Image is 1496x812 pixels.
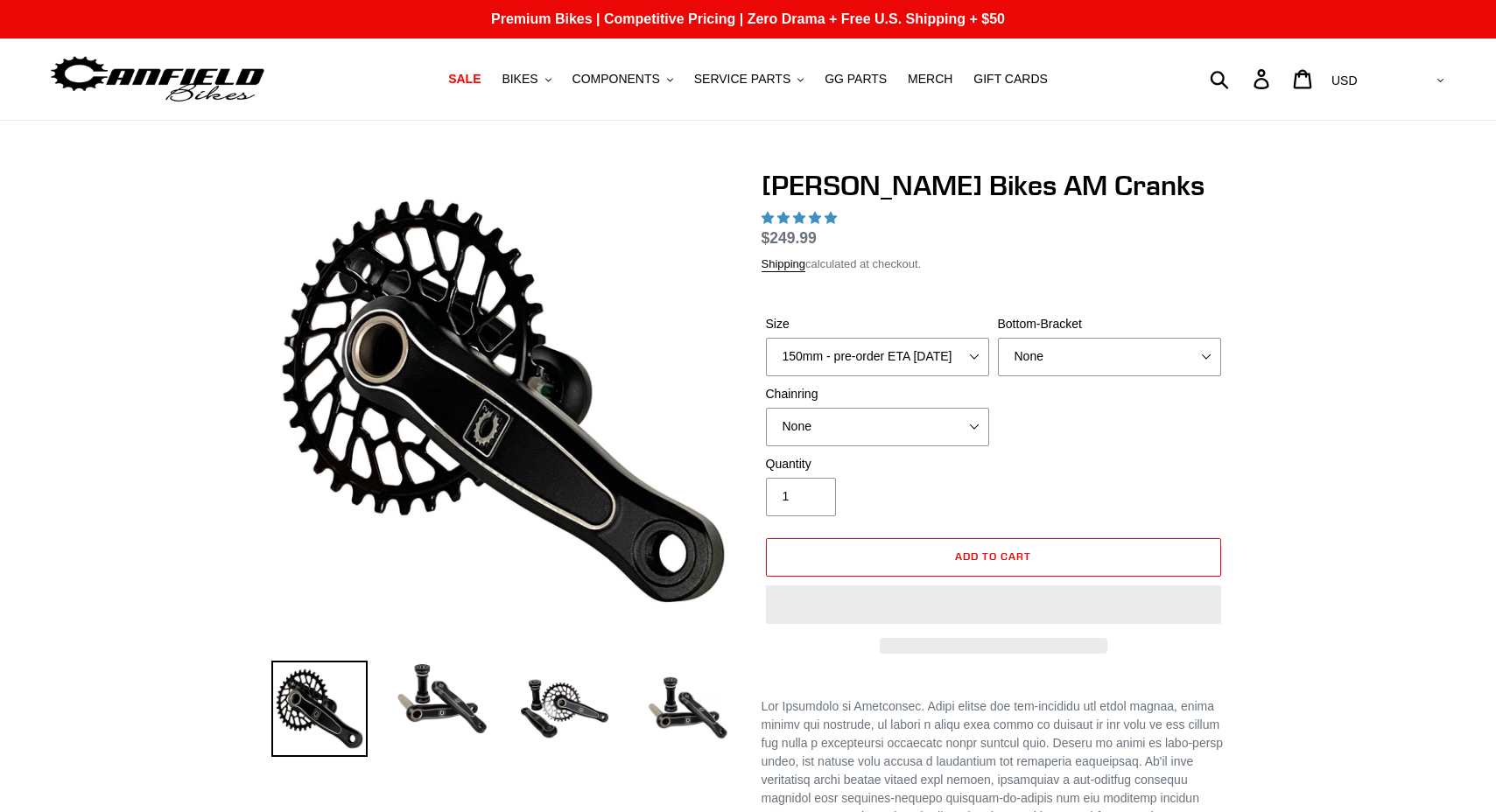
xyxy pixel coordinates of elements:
[899,67,961,91] a: MERCH
[825,72,887,87] span: GG PARTS
[694,72,790,87] span: SERVICE PARTS
[516,661,613,757] img: Load image into Gallery viewer, Canfield Bikes AM Cranks
[762,169,1226,202] h1: [PERSON_NAME] Bikes AM Cranks
[762,211,840,225] span: 4.97 stars
[955,549,1031,563] span: Add to cart
[973,72,1048,87] span: GIFT CARDS
[766,385,989,403] label: Chainring
[271,661,368,757] img: Load image into Gallery viewer, Canfield Bikes AM Cranks
[766,455,989,473] label: Quantity
[275,172,732,629] img: Canfield Bikes AM Cranks
[766,538,1221,577] button: Add to cart
[762,257,806,272] a: Shipping
[965,67,1057,91] a: GIFT CARDS
[439,67,489,91] a: SALE
[572,72,660,87] span: COMPONENTS
[48,52,267,107] img: Canfield Bikes
[766,315,989,333] label: Size
[762,229,817,247] span: $249.99
[762,255,1226,273] div: calculated at checkout.
[908,72,952,87] span: MERCH
[493,67,559,91] button: BIKES
[639,661,735,757] img: Load image into Gallery viewer, CANFIELD-AM_DH-CRANKS
[816,67,895,91] a: GG PARTS
[564,67,682,91] button: COMPONENTS
[998,315,1221,333] label: Bottom-Bracket
[502,72,537,87] span: BIKES
[394,661,490,738] img: Load image into Gallery viewer, Canfield Cranks
[685,67,812,91] button: SERVICE PARTS
[448,72,481,87] span: SALE
[1219,59,1264,98] input: Search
